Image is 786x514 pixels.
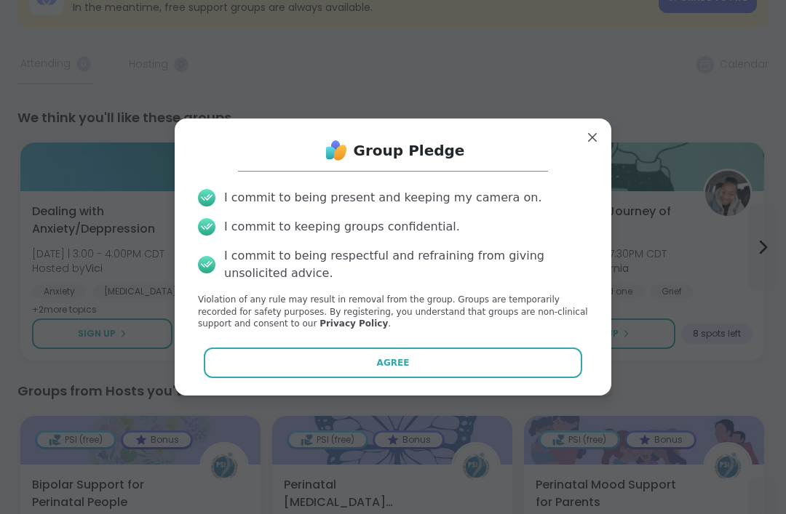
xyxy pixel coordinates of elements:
p: Violation of any rule may result in removal from the group. Groups are temporarily recorded for s... [198,294,588,330]
a: Privacy Policy [319,318,388,329]
div: I commit to being present and keeping my camera on. [224,189,541,206]
h1: Group Pledge [354,140,465,161]
div: I commit to keeping groups confidential. [224,218,460,236]
button: Agree [204,348,583,378]
img: ShareWell Logo [322,136,351,165]
span: Agree [377,356,410,369]
div: I commit to being respectful and refraining from giving unsolicited advice. [224,247,588,282]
